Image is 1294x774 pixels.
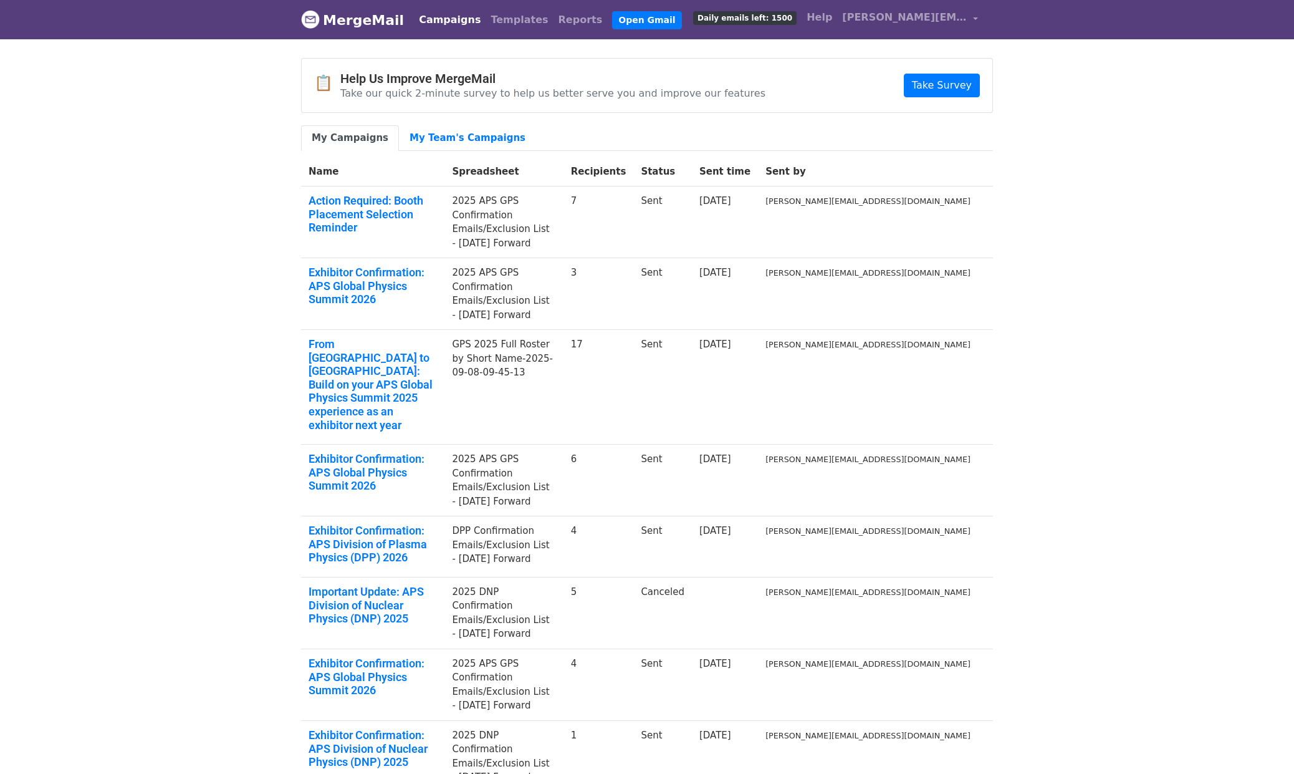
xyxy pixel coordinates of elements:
[563,649,634,720] td: 4
[633,330,692,445] td: Sent
[633,258,692,330] td: Sent
[692,157,758,186] th: Sent time
[444,258,563,330] td: 2025 APS GPS Confirmation Emails/Exclusion List - [DATE] Forward
[758,157,978,186] th: Sent by
[563,445,634,516] td: 6
[699,453,731,465] a: [DATE]
[444,445,563,516] td: 2025 APS GPS Confirmation Emails/Exclusion List - [DATE] Forward
[444,330,563,445] td: GPS 2025 Full Roster by Short Name-2025-09-08-09-45-13
[444,516,563,578] td: DPP Confirmation Emails/Exclusion List - [DATE] Forward
[399,125,536,151] a: My Team's Campaigns
[904,74,980,97] a: Take Survey
[444,186,563,258] td: 2025 APS GPS Confirmation Emails/Exclusion List - [DATE] Forward
[340,87,765,100] p: Take our quick 2-minute survey to help us better serve you and improve our features
[309,728,437,769] a: Exhibitor Confirmation: APS Division of Nuclear Physics (DNP) 2025
[563,516,634,578] td: 4
[309,194,437,235] a: Action Required: Booth Placement Selection Reminder
[301,7,404,33] a: MergeMail
[699,267,731,278] a: [DATE]
[765,455,970,464] small: [PERSON_NAME][EMAIL_ADDRESS][DOMAIN_NAME]
[693,11,797,25] span: Daily emails left: 1500
[633,516,692,578] td: Sent
[563,258,634,330] td: 3
[699,339,731,350] a: [DATE]
[633,445,692,516] td: Sent
[414,7,486,32] a: Campaigns
[309,337,437,432] a: From [GEOGRAPHIC_DATA] to [GEOGRAPHIC_DATA]: Build on your APS Global Physics Summit 2025 experie...
[699,195,731,206] a: [DATE]
[309,266,437,306] a: Exhibitor Confirmation: APS Global Physics Summit 2026
[842,10,967,25] span: [PERSON_NAME][EMAIL_ADDRESS][DOMAIN_NAME]
[699,658,731,669] a: [DATE]
[309,585,437,626] a: Important Update: APS Division of Nuclear Physics (DNP) 2025
[699,730,731,741] a: [DATE]
[309,657,437,697] a: Exhibitor Confirmation: APS Global Physics Summit 2026
[802,5,837,30] a: Help
[633,577,692,649] td: Canceled
[444,157,563,186] th: Spreadsheet
[765,268,970,278] small: [PERSON_NAME][EMAIL_ADDRESS][DOMAIN_NAME]
[444,649,563,720] td: 2025 APS GPS Confirmation Emails/Exclusion List - [DATE] Forward
[314,74,340,92] span: 📋
[633,649,692,720] td: Sent
[765,588,970,597] small: [PERSON_NAME][EMAIL_ADDRESS][DOMAIN_NAME]
[309,524,437,564] a: Exhibitor Confirmation: APS Division of Plasma Physics (DPP) 2026
[837,5,983,34] a: [PERSON_NAME][EMAIL_ADDRESS][DOMAIN_NAME]
[563,577,634,649] td: 5
[563,186,634,258] td: 7
[301,157,444,186] th: Name
[765,526,970,536] small: [PERSON_NAME][EMAIL_ADDRESS][DOMAIN_NAME]
[486,7,553,32] a: Templates
[699,525,731,536] a: [DATE]
[563,157,634,186] th: Recipients
[765,340,970,349] small: [PERSON_NAME][EMAIL_ADDRESS][DOMAIN_NAME]
[301,10,320,29] img: MergeMail logo
[688,5,802,30] a: Daily emails left: 1500
[554,7,608,32] a: Reports
[765,659,970,669] small: [PERSON_NAME][EMAIL_ADDRESS][DOMAIN_NAME]
[765,731,970,740] small: [PERSON_NAME][EMAIL_ADDRESS][DOMAIN_NAME]
[563,330,634,445] td: 17
[444,577,563,649] td: 2025 DNP Confirmation Emails/Exclusion List - [DATE] Forward
[633,157,692,186] th: Status
[309,452,437,493] a: Exhibitor Confirmation: APS Global Physics Summit 2026
[765,196,970,206] small: [PERSON_NAME][EMAIL_ADDRESS][DOMAIN_NAME]
[612,11,681,29] a: Open Gmail
[340,71,765,86] h4: Help Us Improve MergeMail
[301,125,399,151] a: My Campaigns
[633,186,692,258] td: Sent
